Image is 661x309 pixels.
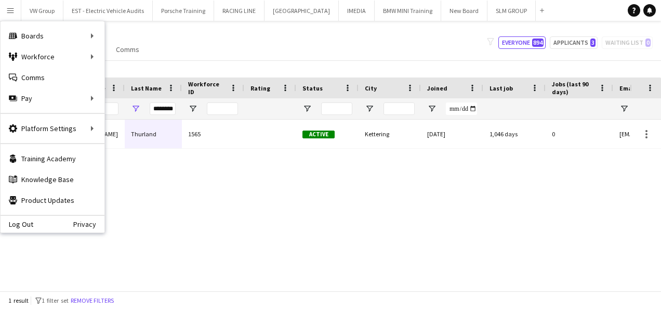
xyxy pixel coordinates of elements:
button: Remove filters [69,295,116,306]
button: EST - Electric Vehicle Audits [63,1,153,21]
span: City [365,84,377,92]
input: Status Filter Input [321,102,352,115]
button: Open Filter Menu [365,104,374,113]
a: Product Updates [1,190,104,211]
button: Open Filter Menu [131,104,140,113]
button: SLM GROUP [487,1,536,21]
a: Comms [112,43,143,56]
div: Workforce [1,46,104,67]
div: Boards [1,25,104,46]
a: Comms [1,67,104,88]
input: Last Name Filter Input [150,102,176,115]
div: Platform Settings [1,118,104,139]
input: City Filter Input [384,102,415,115]
input: Joined Filter Input [446,102,477,115]
input: Workforce ID Filter Input [207,102,238,115]
button: Open Filter Menu [427,104,437,113]
button: [GEOGRAPHIC_DATA] [265,1,339,21]
button: RACING LINE [214,1,265,21]
div: [DATE] [421,120,483,148]
button: BMW MINI Training [375,1,441,21]
span: Jobs (last 90 days) [552,80,594,96]
div: 1,046 days [483,120,546,148]
span: 3 [590,38,596,47]
span: Last Name [131,84,162,92]
span: Status [302,84,323,92]
button: Open Filter Menu [302,104,312,113]
button: Open Filter Menu [188,104,197,113]
div: Pay [1,88,104,109]
button: Porsche Training [153,1,214,21]
span: Rating [250,84,270,92]
button: New Board [441,1,487,21]
span: Joined [427,84,447,92]
a: Knowledge Base [1,169,104,190]
span: Email [619,84,636,92]
button: Everyone894 [498,36,546,49]
a: Training Academy [1,148,104,169]
span: Comms [116,45,139,54]
button: VW Group [21,1,63,21]
input: First Name Filter Input [92,102,118,115]
span: Workforce ID [188,80,226,96]
button: Applicants3 [550,36,598,49]
span: 894 [532,38,544,47]
div: 1565 [182,120,244,148]
a: Log Out [1,220,33,228]
button: Open Filter Menu [619,104,629,113]
a: Privacy [73,220,104,228]
button: IMEDIA [339,1,375,21]
div: Kettering [359,120,421,148]
div: Thurland [125,120,182,148]
span: Last job [490,84,513,92]
div: 0 [546,120,613,148]
span: 1 filter set [42,297,69,304]
span: Active [302,131,335,138]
